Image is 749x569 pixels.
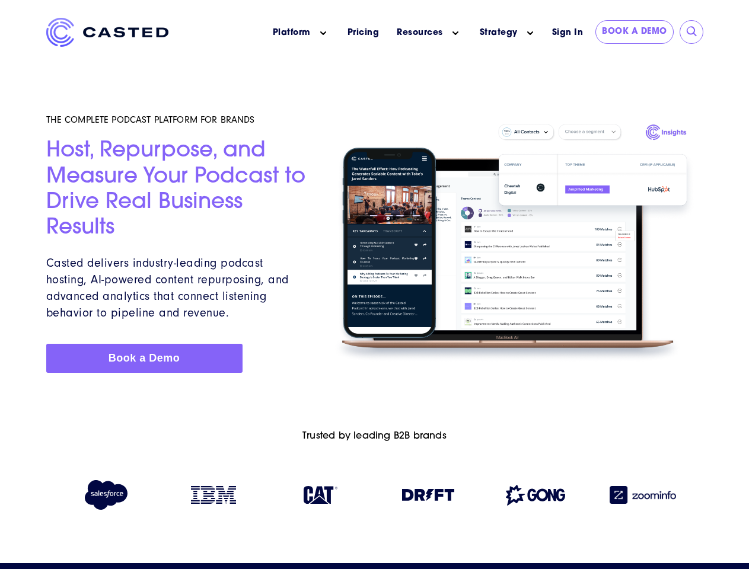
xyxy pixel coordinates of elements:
[186,18,546,48] nav: Main menu
[304,486,337,504] img: Caterpillar logo
[109,352,180,364] span: Book a Demo
[273,27,311,39] a: Platform
[326,119,703,369] img: Homepage Hero
[46,344,243,373] a: Book a Demo
[595,20,674,44] a: Book a Demo
[46,18,168,47] img: Casted_Logo_Horizontal_FullColor_PUR_BLUE
[348,27,380,39] a: Pricing
[402,489,454,501] img: Drift logo
[46,256,289,319] span: Casted delivers industry-leading podcast hosting, AI-powered content repurposing, and advanced an...
[546,20,590,46] a: Sign In
[191,486,236,504] img: IBM logo
[506,485,565,506] img: Gong logo
[46,139,312,241] h2: Host, Repurpose, and Measure Your Podcast to Drive Real Business Results
[46,114,312,126] h5: THE COMPLETE PODCAST PLATFORM FOR BRANDS
[686,26,698,38] input: Submit
[79,480,132,510] img: Salesforce logo
[610,486,676,504] img: Zoominfo logo
[46,431,703,442] h6: Trusted by leading B2B brands
[480,27,518,39] a: Strategy
[397,27,443,39] a: Resources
